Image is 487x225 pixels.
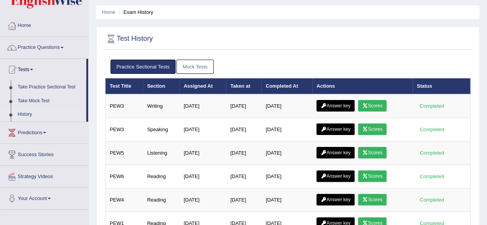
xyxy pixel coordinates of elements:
[179,165,226,188] td: [DATE]
[105,142,143,165] td: PEW5
[179,94,226,118] td: [DATE]
[110,60,176,74] a: Practice Sectional Tests
[226,118,261,142] td: [DATE]
[176,60,214,74] a: Mock Tests
[261,188,312,212] td: [DATE]
[105,33,153,45] h2: Test History
[358,147,387,158] a: Scores
[226,78,261,94] th: Taken at
[261,94,312,118] td: [DATE]
[417,196,447,204] div: Completed
[0,144,88,163] a: Success Stories
[261,142,312,165] td: [DATE]
[143,94,179,118] td: Writing
[261,118,312,142] td: [DATE]
[14,94,86,108] a: Take Mock Test
[0,188,88,207] a: Your Account
[143,118,179,142] td: Speaking
[316,170,355,182] a: Answer key
[226,188,261,212] td: [DATE]
[413,78,470,94] th: Status
[0,122,88,141] a: Predictions
[316,100,355,112] a: Answer key
[417,172,447,180] div: Completed
[0,59,86,78] a: Tests
[117,8,153,16] li: Exam History
[143,142,179,165] td: Listening
[226,94,261,118] td: [DATE]
[358,123,387,135] a: Scores
[105,94,143,118] td: PEW3
[417,149,447,157] div: Completed
[143,78,179,94] th: Section
[105,165,143,188] td: PEW6
[358,170,387,182] a: Scores
[0,37,88,56] a: Practice Questions
[14,108,86,122] a: History
[316,194,355,205] a: Answer key
[316,147,355,158] a: Answer key
[0,15,88,34] a: Home
[179,188,226,212] td: [DATE]
[179,78,226,94] th: Assigned At
[105,118,143,142] td: PEW3
[358,194,387,205] a: Scores
[0,166,88,185] a: Strategy Videos
[261,78,312,94] th: Completed At
[179,118,226,142] td: [DATE]
[312,78,412,94] th: Actions
[358,100,387,112] a: Scores
[417,125,447,133] div: Completed
[226,165,261,188] td: [DATE]
[102,9,115,15] a: Home
[261,165,312,188] td: [DATE]
[105,78,143,94] th: Test Title
[105,188,143,212] td: PEW4
[14,80,86,94] a: Take Practice Sectional Test
[316,123,355,135] a: Answer key
[143,188,179,212] td: Reading
[417,102,447,110] div: Completed
[179,142,226,165] td: [DATE]
[143,165,179,188] td: Reading
[226,142,261,165] td: [DATE]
